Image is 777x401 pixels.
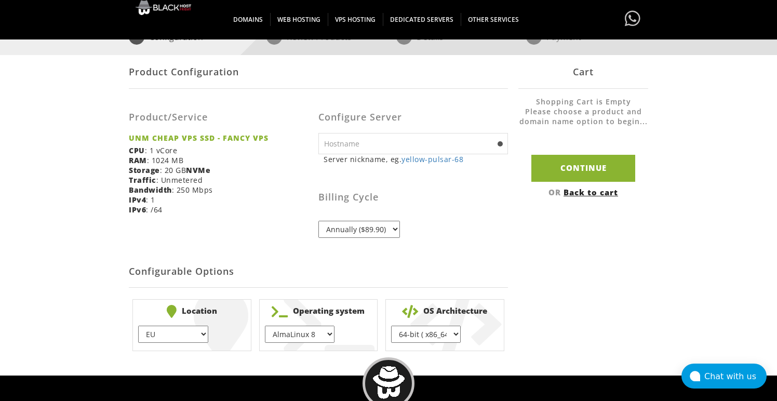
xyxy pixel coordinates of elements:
b: CPU [129,145,145,155]
b: OS Architecture [391,305,499,318]
h2: Configurable Options [129,256,508,288]
b: Operating system [265,305,372,318]
b: Storage [129,165,160,175]
a: Back to cart [564,187,618,197]
select: } } } } } } [138,326,208,343]
b: IPv6 [129,205,146,215]
span: DEDICATED SERVERS [383,13,461,26]
div: OR [518,187,648,197]
span: VPS HOSTING [328,13,383,26]
span: WEB HOSTING [270,13,328,26]
input: Continue [531,155,635,181]
select: } } } } } } } } } } } } } } } } [265,326,334,343]
button: Chat with us [681,364,767,389]
b: NVMe [186,165,210,175]
div: : 1 vCore : 1024 MB : 20 GB : Unmetered : 250 Mbps : 1 : /64 [129,97,318,222]
div: Cart [518,55,648,89]
li: Shopping Cart is Empty Please choose a product and domain name option to begin... [518,97,648,137]
b: Traffic [129,175,156,185]
a: yellow-pulsar-68 [401,154,463,164]
small: Server nickname, eg. [324,154,508,164]
span: OTHER SERVICES [461,13,526,26]
strong: UNM CHEAP VPS SSD - FANCY VPS [129,133,311,143]
div: Chat with us [704,371,767,381]
input: Hostname [318,133,508,154]
img: BlackHOST mascont, Blacky. [372,366,405,399]
b: IPv4 [129,195,146,205]
b: Location [138,305,246,318]
h3: Billing Cycle [318,192,508,203]
div: Product Configuration [129,55,508,89]
b: Bandwidth [129,185,172,195]
select: } } [391,326,461,343]
h3: Product/Service [129,112,311,123]
span: DOMAINS [226,13,271,26]
b: RAM [129,155,147,165]
h3: Configure Server [318,112,508,123]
